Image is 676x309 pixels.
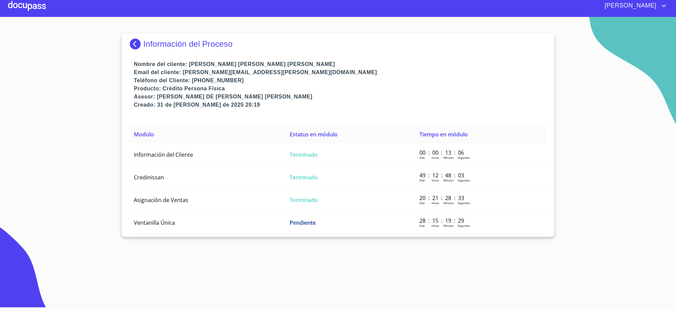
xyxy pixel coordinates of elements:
span: Modulo [134,131,154,138]
p: Nombre del cliente: [PERSON_NAME] [PERSON_NAME] [PERSON_NAME] [134,60,546,68]
p: Dias [419,156,425,159]
span: Pendiente [290,219,316,226]
p: Información del Proceso [143,39,233,49]
span: Tiempo en módulo [419,131,468,138]
p: Segundos [458,178,470,182]
p: Segundos [458,201,470,205]
span: Credinissan [134,174,164,181]
span: Terminado [290,196,318,204]
p: Horas [432,201,439,205]
p: Horas [432,178,439,182]
p: 00 : 00 : 13 : 06 [419,149,465,156]
p: Minutos [443,201,454,205]
p: Dias [419,224,425,227]
button: account of current user [600,0,668,11]
p: Horas [432,224,439,227]
p: Producto: Crédito Persona Física [134,85,546,93]
span: Terminado [290,174,318,181]
span: Asignación de Ventas [134,196,188,204]
p: Dias [419,178,425,182]
p: 28 : 15 : 19 : 29 [419,217,465,224]
p: Creado: 31 de [PERSON_NAME] de 2025 20:19 [134,101,546,109]
span: [PERSON_NAME] [600,0,660,11]
span: Estatus en módulo [290,131,338,138]
p: Email del cliente: [PERSON_NAME][EMAIL_ADDRESS][PERSON_NAME][DOMAIN_NAME] [134,68,546,76]
p: 20 : 21 : 28 : 33 [419,194,465,202]
span: Información del Cliente [134,151,193,158]
span: Terminado [290,151,318,158]
p: Segundos [458,224,470,227]
p: Minutos [443,224,454,227]
p: 49 : 12 : 48 : 03 [419,172,465,179]
p: Segundos [458,156,470,159]
span: Ventanilla Única [134,219,175,226]
p: Teléfono del Cliente: [PHONE_NUMBER] [134,76,546,85]
p: Asesor: [PERSON_NAME] DE [PERSON_NAME] [PERSON_NAME] [134,93,546,101]
p: Minutos [443,178,454,182]
p: Horas [432,156,439,159]
img: Docupass spot blue [130,39,143,49]
div: Información del Proceso [130,39,546,49]
p: Minutos [443,156,454,159]
p: Dias [419,201,425,205]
